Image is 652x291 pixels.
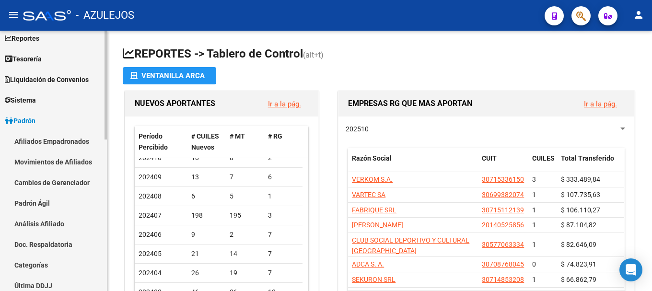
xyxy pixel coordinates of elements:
span: $ 82.646,09 [561,241,596,248]
span: $ 87.104,82 [561,221,596,229]
button: Ir a la pág. [576,95,625,113]
span: 1 [532,206,536,214]
div: 7 [230,172,260,183]
span: 30715336150 [482,175,524,183]
span: 1 [532,191,536,198]
div: 5 [230,191,260,202]
div: 10 [191,152,222,163]
div: 3 [268,210,299,221]
span: 202405 [139,250,162,257]
span: 202407 [139,211,162,219]
div: 7 [268,268,299,279]
mat-icon: menu [8,9,19,21]
span: Razón Social [352,154,392,162]
span: $ 74.823,91 [561,260,596,268]
span: 1 [532,221,536,229]
span: CUIT [482,154,497,162]
span: FABRIQUE SRL [352,206,396,214]
span: Total Transferido [561,154,614,162]
span: 1 [532,276,536,283]
span: $ 66.862,79 [561,276,596,283]
datatable-header-cell: Período Percibido [135,126,187,158]
span: # MT [230,132,245,140]
span: SEKURON SRL [352,276,396,283]
span: VERKOM S.A. [352,175,393,183]
span: 202406 [139,231,162,238]
span: NUEVOS APORTANTES [135,99,215,108]
div: Open Intercom Messenger [619,258,642,281]
h1: REPORTES -> Tablero de Control [123,46,637,63]
span: EMPRESAS RG QUE MAS APORTAN [348,99,472,108]
div: 6 [191,191,222,202]
div: 14 [230,248,260,259]
datatable-header-cell: # CUILES Nuevos [187,126,226,158]
span: 3 [532,175,536,183]
span: 20140525856 [482,221,524,229]
button: Ventanilla ARCA [123,67,216,84]
div: 2 [230,229,260,240]
datatable-header-cell: # RG [264,126,303,158]
span: [PERSON_NAME] [352,221,403,229]
div: 7 [268,248,299,259]
div: 198 [191,210,222,221]
mat-icon: person [633,9,644,21]
span: # RG [268,132,282,140]
div: 21 [191,248,222,259]
span: 202410 [139,154,162,162]
span: Tesorería [5,54,42,64]
span: 0 [532,260,536,268]
span: (alt+t) [303,50,324,59]
span: VARTEC SA [352,191,385,198]
datatable-header-cell: CUIT [478,148,528,180]
span: 202404 [139,269,162,277]
div: 8 [230,152,260,163]
div: 2 [268,152,299,163]
span: 30577063334 [482,241,524,248]
datatable-header-cell: Razón Social [348,148,478,180]
span: $ 333.489,84 [561,175,600,183]
datatable-header-cell: Total Transferido [557,148,624,180]
span: 30715112139 [482,206,524,214]
div: Ventanilla ARCA [130,67,209,84]
div: 9 [191,229,222,240]
div: 7 [268,229,299,240]
div: 13 [191,172,222,183]
span: - AZULEJOS [76,5,134,26]
span: Padrón [5,116,35,126]
datatable-header-cell: CUILES [528,148,557,180]
span: CLUB SOCIAL DEPORTIVO Y CULTURAL [GEOGRAPHIC_DATA] [352,236,469,255]
div: 195 [230,210,260,221]
span: Liquidación de Convenios [5,74,89,85]
span: ADCA S. A. [352,260,384,268]
span: Período Percibido [139,132,168,151]
div: 1 [268,191,299,202]
span: Reportes [5,33,39,44]
span: $ 106.110,27 [561,206,600,214]
span: 1 [532,241,536,248]
a: Ir a la pág. [584,100,617,108]
span: 30714853208 [482,276,524,283]
div: 26 [191,268,222,279]
span: 202510 [346,125,369,133]
span: 30699382074 [482,191,524,198]
a: Ir a la pág. [268,100,301,108]
button: Ir a la pág. [260,95,309,113]
div: 19 [230,268,260,279]
span: $ 107.735,63 [561,191,600,198]
span: 30708768045 [482,260,524,268]
span: 202409 [139,173,162,181]
span: # CUILES Nuevos [191,132,219,151]
datatable-header-cell: # MT [226,126,264,158]
span: Sistema [5,95,36,105]
div: 6 [268,172,299,183]
span: CUILES [532,154,555,162]
span: 202408 [139,192,162,200]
